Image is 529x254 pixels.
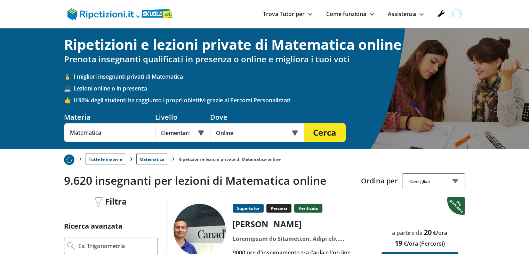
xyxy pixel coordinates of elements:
div: Livello [155,112,210,122]
div: Filtra [92,197,130,207]
p: Supertutor [233,204,264,213]
a: logo Skuola.net | Ripetizioni.it [67,9,173,17]
label: Ricerca avanzata [64,221,122,231]
img: Ricerca Avanzata [67,242,75,250]
h2: 9.620 insegnanti per lezioni di Matematica online [64,174,356,187]
input: Es: Trigonometria [78,241,155,251]
span: a partire da [392,229,423,237]
button: Cerca [304,123,346,142]
img: Filtra filtri mobile [95,197,102,207]
a: Tutte le materie [86,153,125,165]
span: 20 [424,228,432,237]
img: user avatar [451,9,462,19]
a: Assistenza [388,10,424,18]
p: Verificato [294,204,322,213]
img: logo Skuola.net | Ripetizioni.it [67,8,173,20]
div: Loremipsum do Sitametcon, Adipi elit, Seddoeiusmo t incididu, Utlaboree do magnaali, Enimadm, Ven... [230,234,377,244]
a: Trova Tutor per [263,10,312,18]
span: Il 96% degli studenti ha raggiunto i propri obiettivi grazie ai Percorsi Personalizzati [74,96,465,104]
img: Piu prenotato [64,154,74,165]
span: 💻 [64,85,74,92]
span: 🥇 [64,73,74,80]
input: Es. Matematica [64,123,155,142]
label: Ordina per [361,176,398,185]
img: Piu prenotato [447,196,466,215]
a: Matematica [136,153,167,165]
span: 👍 [64,96,74,104]
span: I migliori insegnanti privati di Matematica [74,73,465,80]
p: Percorsi [266,204,291,213]
div: Dove [210,112,304,122]
div: Consigliati [402,173,465,188]
div: Elementari [155,123,210,142]
span: 19 [395,238,402,248]
div: [PERSON_NAME] [230,218,377,230]
span: Lezioni online o in presenza [74,85,465,92]
div: Materia [64,112,155,122]
span: €/ora (Percorsi) [404,240,445,247]
nav: breadcrumb d-none d-tablet-block [64,149,465,165]
h2: Prenota insegnanti qualificati in presenza o online e migliora i tuoi voti [64,54,465,64]
li: Ripetizioni e lezioni private di Matematica online [178,156,281,162]
span: €/ora [433,229,447,237]
a: Come funziona [326,10,374,18]
div: Online [210,123,304,142]
h1: Ripetizioni e lezioni private di Matematica online [64,36,465,53]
